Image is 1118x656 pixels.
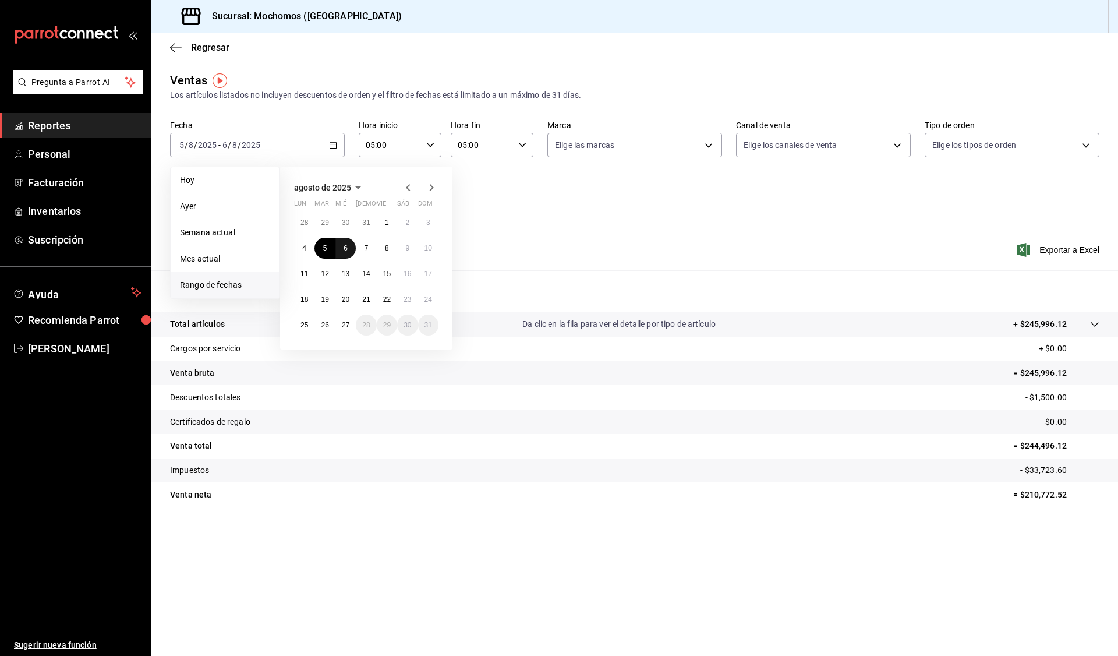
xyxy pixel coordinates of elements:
[238,140,241,150] span: /
[28,232,141,248] span: Suscripción
[342,270,349,278] abbr: 13 de agosto de 2025
[28,341,141,357] span: [PERSON_NAME]
[404,270,411,278] abbr: 16 de agosto de 2025
[300,295,308,304] abbr: 18 de agosto de 2025
[314,238,335,259] button: 5 de agosto de 2025
[170,416,250,428] p: Certificados de regalo
[418,238,438,259] button: 10 de agosto de 2025
[302,244,306,252] abbr: 4 de agosto de 2025
[228,140,231,150] span: /
[362,295,370,304] abbr: 21 de agosto de 2025
[28,312,141,328] span: Recomienda Parrot
[170,464,209,477] p: Impuestos
[170,367,214,379] p: Venta bruta
[451,121,533,129] label: Hora fin
[418,212,438,233] button: 3 de agosto de 2025
[241,140,261,150] input: ----
[424,295,432,304] abbr: 24 de agosto de 2025
[203,9,402,23] h3: Sucursal: Mochomos ([GEOGRAPHIC_DATA])
[31,76,125,89] span: Pregunta a Parrot AI
[180,227,270,239] span: Semana actual
[397,238,418,259] button: 9 de agosto de 2025
[314,212,335,233] button: 29 de julio de 2025
[314,200,328,212] abbr: martes
[335,212,356,233] button: 30 de julio de 2025
[418,263,438,284] button: 17 de agosto de 2025
[424,321,432,329] abbr: 31 de agosto de 2025
[294,200,306,212] abbr: lunes
[8,84,143,97] a: Pregunta a Parrot AI
[197,140,217,150] input: ----
[335,238,356,259] button: 6 de agosto de 2025
[1013,367,1099,379] p: = $245,996.12
[335,315,356,336] button: 27 de agosto de 2025
[383,270,391,278] abbr: 15 de agosto de 2025
[314,289,335,310] button: 19 de agosto de 2025
[294,238,314,259] button: 4 de agosto de 2025
[170,392,240,404] p: Descuentos totales
[418,315,438,336] button: 31 de agosto de 2025
[321,218,328,227] abbr: 29 de julio de 2025
[170,121,345,129] label: Fecha
[170,318,225,330] p: Total artículos
[1013,489,1099,501] p: = $210,772.52
[342,218,349,227] abbr: 30 de julio de 2025
[321,295,328,304] abbr: 19 de agosto de 2025
[300,270,308,278] abbr: 11 de agosto de 2025
[418,200,433,212] abbr: domingo
[377,263,397,284] button: 15 de agosto de 2025
[1039,343,1099,355] p: + $0.00
[555,139,614,151] span: Elige las marcas
[170,440,212,452] p: Venta total
[932,139,1016,151] span: Elige los tipos de orden
[362,218,370,227] abbr: 31 de julio de 2025
[377,238,397,259] button: 8 de agosto de 2025
[377,212,397,233] button: 1 de agosto de 2025
[170,72,207,89] div: Ventas
[356,238,376,259] button: 7 de agosto de 2025
[300,218,308,227] abbr: 28 de julio de 2025
[736,121,911,129] label: Canal de venta
[28,285,126,299] span: Ayuda
[397,315,418,336] button: 30 de agosto de 2025
[385,244,389,252] abbr: 8 de agosto de 2025
[356,212,376,233] button: 31 de julio de 2025
[213,73,227,88] button: Tooltip marker
[547,121,722,129] label: Marca
[383,295,391,304] abbr: 22 de agosto de 2025
[188,140,194,150] input: --
[925,121,1099,129] label: Tipo de orden
[321,321,328,329] abbr: 26 de agosto de 2025
[404,295,411,304] abbr: 23 de agosto de 2025
[294,289,314,310] button: 18 de agosto de 2025
[397,263,418,284] button: 16 de agosto de 2025
[170,42,229,53] button: Regresar
[335,200,346,212] abbr: miércoles
[344,244,348,252] abbr: 6 de agosto de 2025
[294,315,314,336] button: 25 de agosto de 2025
[342,295,349,304] abbr: 20 de agosto de 2025
[356,263,376,284] button: 14 de agosto de 2025
[194,140,197,150] span: /
[185,140,188,150] span: /
[335,289,356,310] button: 20 de agosto de 2025
[170,89,1099,101] div: Los artículos listados no incluyen descuentos de orden y el filtro de fechas está limitado a un m...
[1041,416,1099,428] p: - $0.00
[28,203,141,219] span: Inventarios
[405,218,409,227] abbr: 2 de agosto de 2025
[522,318,716,330] p: Da clic en la fila para ver el detalle por tipo de artículo
[323,244,327,252] abbr: 5 de agosto de 2025
[294,181,365,195] button: agosto de 2025
[744,139,837,151] span: Elige los canales de venta
[232,140,238,150] input: --
[294,212,314,233] button: 28 de julio de 2025
[321,270,328,278] abbr: 12 de agosto de 2025
[424,244,432,252] abbr: 10 de agosto de 2025
[1020,243,1099,257] span: Exportar a Excel
[418,289,438,310] button: 24 de agosto de 2025
[294,263,314,284] button: 11 de agosto de 2025
[14,639,141,651] span: Sugerir nueva función
[397,289,418,310] button: 23 de agosto de 2025
[385,218,389,227] abbr: 1 de agosto de 2025
[377,200,386,212] abbr: viernes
